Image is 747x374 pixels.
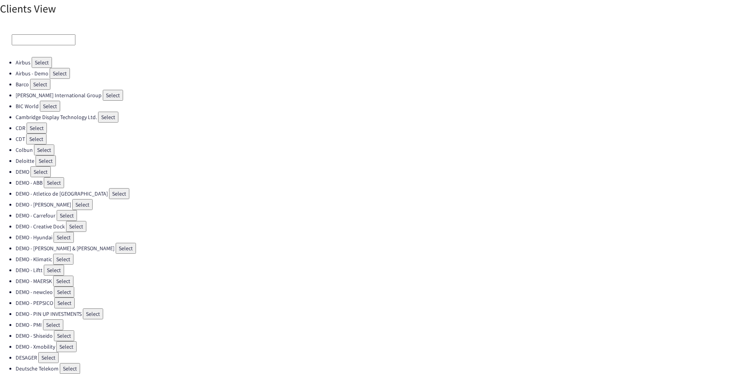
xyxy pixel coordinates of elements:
li: Deloitte [16,155,747,166]
li: DEMO - PEPSICO [16,297,747,308]
button: Select [116,243,136,254]
li: DEMO - Klimatic [16,254,747,265]
button: Select [30,166,51,177]
button: Select [36,155,56,166]
button: Select [44,265,64,276]
button: Select [30,79,50,90]
li: Airbus - Demo [16,68,747,79]
button: Select [54,297,75,308]
button: Select [56,341,77,352]
button: Select [98,112,118,123]
button: Select [53,276,73,287]
button: Select [44,177,64,188]
button: Select [83,308,103,319]
li: DEMO - newcleo [16,287,747,297]
li: DEMO - ABB [16,177,747,188]
button: Select [57,210,77,221]
li: CDT [16,134,747,144]
button: Select [40,101,60,112]
li: DEMO - Shiseido [16,330,747,341]
li: DEMO - MAERSK [16,276,747,287]
div: Widget de chat [616,290,747,374]
li: DEMO - Xmobility [16,341,747,352]
li: Colbun [16,144,747,155]
li: Barco [16,79,747,90]
li: DEMO [16,166,747,177]
li: DEMO - Liftt [16,265,747,276]
button: Select [26,134,46,144]
li: Deutsche Telekom [16,363,747,374]
li: DEMO - Carrefour [16,210,747,221]
button: Select [54,287,74,297]
button: Select [109,188,129,199]
li: DEMO - PIN UP INVESTMENTS [16,308,747,319]
button: Select [27,123,47,134]
li: Cambridge Display Technology Ltd. [16,112,747,123]
button: Select [34,144,54,155]
iframe: Chat Widget [616,290,747,374]
button: Select [60,363,80,374]
button: Select [38,352,59,363]
li: DEMO - Creative Dock [16,221,747,232]
button: Select [53,254,73,265]
button: Select [66,221,86,232]
li: BIC World [16,101,747,112]
li: DEMO - [PERSON_NAME] [16,199,747,210]
li: [PERSON_NAME] International Group [16,90,747,101]
li: DEMO - PMI [16,319,747,330]
li: Airbus [16,57,747,68]
button: Select [32,57,52,68]
button: Select [103,90,123,101]
button: Select [50,68,70,79]
li: CDR [16,123,747,134]
li: DEMO - Hyundai [16,232,747,243]
button: Select [54,232,74,243]
button: Select [72,199,93,210]
li: DEMO - [PERSON_NAME] & [PERSON_NAME] [16,243,747,254]
button: Select [54,330,74,341]
li: DEMO - Atletico de [GEOGRAPHIC_DATA] [16,188,747,199]
li: DESAGER [16,352,747,363]
button: Select [43,319,63,330]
